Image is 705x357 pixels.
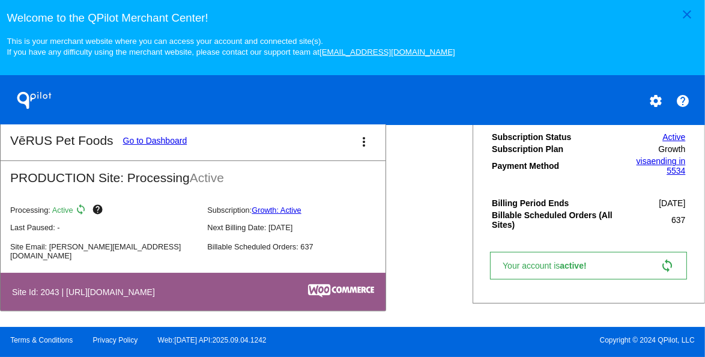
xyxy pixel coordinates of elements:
span: visa [637,156,652,166]
mat-icon: close [680,7,694,22]
mat-icon: help [92,204,106,218]
a: Web:[DATE] API:2025.09.04.1242 [158,336,267,344]
h4: Site Id: 2043 | [URL][DOMAIN_NAME] [12,287,161,297]
h2: VēRUS Pet Foods [10,133,113,148]
a: [EMAIL_ADDRESS][DOMAIN_NAME] [319,47,455,56]
a: Privacy Policy [93,336,138,344]
th: Subscription Status [491,132,619,142]
span: Active [52,206,73,215]
h3: Welcome to the QPilot Merchant Center! [7,11,698,25]
th: Billable Scheduled Orders (All Sites) [491,210,619,230]
a: Terms & Conditions [10,336,73,344]
span: Growth [658,144,685,154]
a: Your account isactive! sync [490,252,687,279]
span: Your account is [503,261,599,270]
a: Active [662,132,685,142]
p: Subscription: [207,206,395,215]
p: Last Paused: - [10,223,198,232]
p: Site Email: [PERSON_NAME][EMAIL_ADDRESS][DOMAIN_NAME] [10,242,198,260]
span: Active [190,171,224,185]
mat-icon: sync [75,204,89,218]
th: Payment Method [491,156,619,176]
h2: PRODUCTION Site: Processing [1,161,386,185]
p: Processing: [10,204,198,218]
mat-icon: settings [649,94,663,108]
a: Growth: Active [252,206,301,215]
span: Copyright © 2024 QPilot, LLC [363,336,695,344]
span: [DATE] [659,198,685,208]
span: active! [560,261,592,270]
small: This is your merchant website where you can access your account and connected site(s). If you hav... [7,37,455,56]
mat-icon: more_vert [357,135,371,149]
span: 637 [671,215,685,225]
mat-icon: sync [660,258,674,273]
th: Subscription Plan [491,144,619,154]
img: c53aa0e5-ae75-48aa-9bee-956650975ee5 [308,284,374,297]
h1: QPilot [10,88,58,112]
th: Billing Period Ends [491,198,619,209]
p: Billable Scheduled Orders: 637 [207,242,395,251]
p: Next Billing Date: [DATE] [207,223,395,232]
mat-icon: help [676,94,690,108]
a: visaending in 5534 [637,156,686,175]
a: Go to Dashboard [123,136,187,145]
